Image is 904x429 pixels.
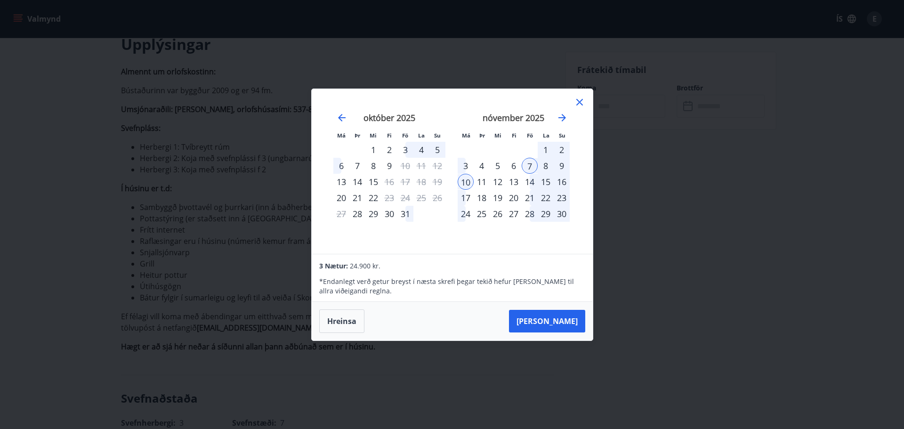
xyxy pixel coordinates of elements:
div: 18 [474,190,490,206]
td: Choose miðvikudagur, 12. nóvember 2025 as your check-in date. It’s available. [490,174,506,190]
td: Choose sunnudagur, 16. nóvember 2025 as your check-in date. It’s available. [554,174,570,190]
td: Choose miðvikudagur, 26. nóvember 2025 as your check-in date. It’s available. [490,206,506,222]
div: 5 [429,142,445,158]
td: Choose laugardagur, 29. nóvember 2025 as your check-in date. It’s available. [538,206,554,222]
div: 3 [458,158,474,174]
strong: október 2025 [363,112,415,123]
div: 7 [349,158,365,174]
div: 14 [349,174,365,190]
td: Choose föstudagur, 31. október 2025 as your check-in date. It’s available. [397,206,413,222]
small: Fö [402,132,408,139]
td: Choose laugardagur, 4. október 2025 as your check-in date. It’s available. [413,142,429,158]
td: Not available. sunnudagur, 12. október 2025 [429,158,445,174]
div: 30 [381,206,397,222]
div: Aðeins útritun í boði [381,174,397,190]
td: Choose mánudagur, 6. október 2025 as your check-in date. It’s available. [333,158,349,174]
td: Choose sunnudagur, 23. nóvember 2025 as your check-in date. It’s available. [554,190,570,206]
div: 15 [538,174,554,190]
td: Not available. laugardagur, 25. október 2025 [413,190,429,206]
div: Aðeins innritun í boði [333,190,349,206]
div: Aðeins innritun í boði [333,174,349,190]
td: Choose fimmtudagur, 27. nóvember 2025 as your check-in date. It’s available. [506,206,522,222]
td: Choose fimmtudagur, 30. október 2025 as your check-in date. It’s available. [381,206,397,222]
td: Choose miðvikudagur, 15. október 2025 as your check-in date. It’s available. [365,174,381,190]
td: Choose mánudagur, 24. nóvember 2025 as your check-in date. It’s available. [458,206,474,222]
div: 8 [365,158,381,174]
div: 3 [397,142,413,158]
div: 9 [554,158,570,174]
td: Choose sunnudagur, 30. nóvember 2025 as your check-in date. It’s available. [554,206,570,222]
td: Choose miðvikudagur, 5. nóvember 2025 as your check-in date. It’s available. [490,158,506,174]
small: Fi [512,132,517,139]
p: * Endanlegt verð getur breyst í næsta skrefi þegar tekið hefur [PERSON_NAME] til allra viðeigandi... [319,277,585,296]
div: 15 [365,174,381,190]
div: 11 [474,174,490,190]
div: Aðeins útritun í boði [397,158,413,174]
div: 23 [554,190,570,206]
div: 6 [506,158,522,174]
div: 1 [365,142,381,158]
div: 25 [474,206,490,222]
div: 2 [554,142,570,158]
td: Choose þriðjudagur, 28. október 2025 as your check-in date. It’s available. [349,206,365,222]
td: Choose sunnudagur, 2. nóvember 2025 as your check-in date. It’s available. [554,142,570,158]
div: 4 [413,142,429,158]
td: Choose laugardagur, 1. nóvember 2025 as your check-in date. It’s available. [538,142,554,158]
td: Selected as start date. föstudagur, 7. nóvember 2025 [522,158,538,174]
small: Fö [527,132,533,139]
div: 27 [506,206,522,222]
td: Choose fimmtudagur, 16. október 2025 as your check-in date. It’s available. [381,174,397,190]
td: Choose fimmtudagur, 9. október 2025 as your check-in date. It’s available. [381,158,397,174]
div: 29 [538,206,554,222]
div: 20 [506,190,522,206]
td: Choose þriðjudagur, 11. nóvember 2025 as your check-in date. It’s available. [474,174,490,190]
td: Choose miðvikudagur, 19. nóvember 2025 as your check-in date. It’s available. [490,190,506,206]
div: 13 [506,174,522,190]
td: Choose föstudagur, 21. nóvember 2025 as your check-in date. It’s available. [522,190,538,206]
div: 17 [458,190,474,206]
td: Choose þriðjudagur, 18. nóvember 2025 as your check-in date. It’s available. [474,190,490,206]
small: Má [462,132,470,139]
div: 8 [538,158,554,174]
strong: nóvember 2025 [483,112,544,123]
td: Not available. föstudagur, 17. október 2025 [397,174,413,190]
div: 30 [554,206,570,222]
td: Choose laugardagur, 22. nóvember 2025 as your check-in date. It’s available. [538,190,554,206]
div: Move backward to switch to the previous month. [336,112,347,123]
td: Choose föstudagur, 28. nóvember 2025 as your check-in date. It’s available. [522,206,538,222]
small: La [418,132,425,139]
td: Choose föstudagur, 14. nóvember 2025 as your check-in date. It’s available. [522,174,538,190]
div: 22 [538,190,554,206]
td: Choose miðvikudagur, 29. október 2025 as your check-in date. It’s available. [365,206,381,222]
div: Aðeins innritun í boði [349,206,365,222]
small: Þr [479,132,485,139]
div: 21 [349,190,365,206]
td: Choose föstudagur, 10. október 2025 as your check-in date. It’s available. [397,158,413,174]
td: Not available. sunnudagur, 19. október 2025 [429,174,445,190]
td: Choose mánudagur, 17. nóvember 2025 as your check-in date. It’s available. [458,190,474,206]
td: Not available. laugardagur, 11. október 2025 [413,158,429,174]
td: Choose fimmtudagur, 13. nóvember 2025 as your check-in date. It’s available. [506,174,522,190]
small: Þr [355,132,360,139]
button: Hreinsa [319,309,364,333]
div: 28 [522,206,538,222]
div: Move forward to switch to the next month. [557,112,568,123]
div: 14 [522,174,538,190]
td: Choose þriðjudagur, 7. október 2025 as your check-in date. It’s available. [349,158,365,174]
td: Not available. mánudagur, 27. október 2025 [333,206,349,222]
td: Not available. laugardagur, 18. október 2025 [413,174,429,190]
div: Aðeins útritun í boði [381,190,397,206]
small: La [543,132,549,139]
td: Choose mánudagur, 13. október 2025 as your check-in date. It’s available. [333,174,349,190]
span: 24.900 kr. [350,261,380,270]
div: Calendar [323,100,581,243]
td: Choose þriðjudagur, 4. nóvember 2025 as your check-in date. It’s available. [474,158,490,174]
td: Selected. sunnudagur, 9. nóvember 2025 [554,158,570,174]
td: Choose þriðjudagur, 14. október 2025 as your check-in date. It’s available. [349,174,365,190]
td: Choose laugardagur, 15. nóvember 2025 as your check-in date. It’s available. [538,174,554,190]
td: Choose fimmtudagur, 20. nóvember 2025 as your check-in date. It’s available. [506,190,522,206]
small: Su [434,132,441,139]
small: Su [559,132,565,139]
td: Selected as end date. mánudagur, 10. nóvember 2025 [458,174,474,190]
div: 29 [365,206,381,222]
